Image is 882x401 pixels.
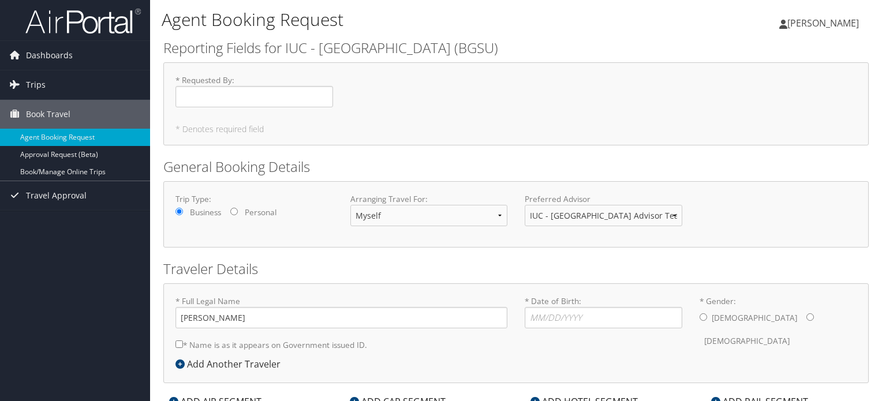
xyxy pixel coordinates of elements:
label: Arranging Travel For: [350,193,508,205]
h5: * Denotes required field [175,125,857,133]
label: Trip Type: [175,193,333,205]
span: [PERSON_NAME] [787,17,859,29]
label: * Gender: [700,295,857,353]
a: [PERSON_NAME] [779,6,870,40]
label: Personal [245,207,276,218]
input: * Date of Birth: [525,307,682,328]
input: * Requested By: [175,86,333,107]
input: * Full Legal Name [175,307,507,328]
h2: Traveler Details [163,259,869,279]
input: * Gender:[DEMOGRAPHIC_DATA][DEMOGRAPHIC_DATA] [700,313,707,321]
input: * Gender:[DEMOGRAPHIC_DATA][DEMOGRAPHIC_DATA] [806,313,814,321]
label: * Requested By : [175,74,333,107]
label: * Full Legal Name [175,295,507,328]
span: Dashboards [26,41,73,70]
label: Business [190,207,221,218]
img: airportal-logo.png [25,8,141,35]
h2: General Booking Details [163,157,869,177]
span: Travel Approval [26,181,87,210]
label: Preferred Advisor [525,193,682,205]
label: [DEMOGRAPHIC_DATA] [704,330,790,352]
span: Trips [26,70,46,99]
h2: Reporting Fields for IUC - [GEOGRAPHIC_DATA] (BGSU) [163,38,869,58]
h1: Agent Booking Request [162,8,634,32]
input: * Name is as it appears on Government issued ID. [175,340,183,348]
label: * Name is as it appears on Government issued ID. [175,334,367,355]
span: Book Travel [26,100,70,129]
div: Add Another Traveler [175,357,286,371]
label: [DEMOGRAPHIC_DATA] [712,307,797,329]
label: * Date of Birth: [525,295,682,328]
